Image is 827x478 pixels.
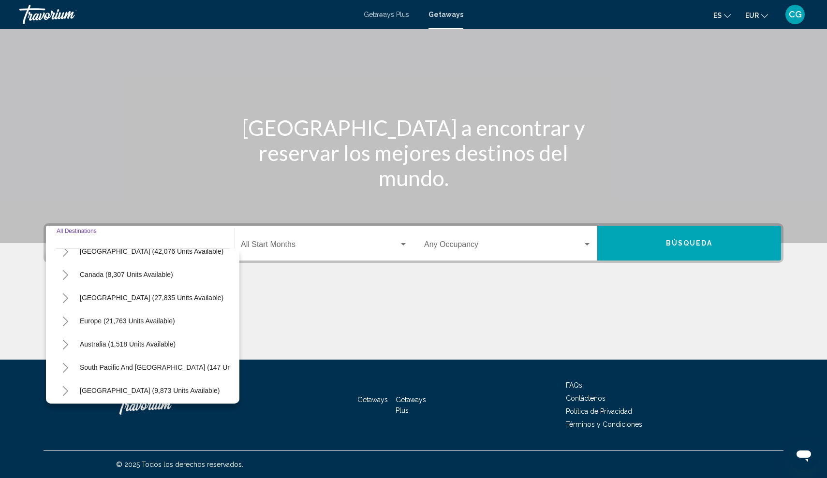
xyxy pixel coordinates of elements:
[80,340,176,348] span: Australia (1,518 units available)
[56,381,75,400] button: Toggle South America (9,873 units available)
[46,226,781,261] div: Search widget
[566,420,642,428] a: Términos y Condiciones
[364,11,409,18] a: Getaways Plus
[788,439,819,470] iframe: Botón para iniciar la ventana de mensajería
[566,407,632,415] a: Política de Privacidad
[56,288,75,307] button: Toggle Caribbean & Atlantic Islands (27,835 units available)
[80,271,173,278] span: Canada (8,307 units available)
[396,396,426,414] a: Getaways Plus
[116,461,243,468] span: © 2025 Todos los derechos reservados.
[56,311,75,331] button: Toggle Europe (21,763 units available)
[56,265,75,284] button: Toggle Canada (8,307 units available)
[80,247,223,255] span: [GEOGRAPHIC_DATA] (42,076 units available)
[75,333,180,355] button: Australia (1,518 units available)
[713,8,731,22] button: Change language
[666,240,713,247] span: Búsqueda
[80,294,223,302] span: [GEOGRAPHIC_DATA] (27,835 units available)
[80,387,220,394] span: [GEOGRAPHIC_DATA] (9,873 units available)
[357,396,388,404] a: Getaways
[75,240,228,262] button: [GEOGRAPHIC_DATA] (42,076 units available)
[80,317,175,325] span: Europe (21,763 units available)
[56,358,75,377] button: Toggle South Pacific and Oceania (147 units available)
[56,334,75,354] button: Toggle Australia (1,518 units available)
[80,363,269,371] span: South Pacific and [GEOGRAPHIC_DATA] (147 units available)
[566,381,582,389] a: FAQs
[75,356,274,378] button: South Pacific and [GEOGRAPHIC_DATA] (147 units available)
[75,263,178,286] button: Canada (8,307 units available)
[75,379,224,402] button: [GEOGRAPHIC_DATA] (9,873 units available)
[75,287,228,309] button: [GEOGRAPHIC_DATA] (27,835 units available)
[597,226,781,261] button: Búsqueda
[745,12,759,19] span: EUR
[745,8,768,22] button: Change currency
[713,12,722,19] span: es
[783,4,808,25] button: User Menu
[428,11,463,18] a: Getaways
[116,391,213,420] a: Travorium
[75,310,180,332] button: Europe (21,763 units available)
[19,5,354,24] a: Travorium
[789,10,802,19] span: CG
[232,115,595,190] h1: [GEOGRAPHIC_DATA] a encontrar y reservar los mejores destinos del mundo.
[566,394,605,402] a: Contáctenos
[56,242,75,261] button: Toggle Mexico (42,076 units available)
